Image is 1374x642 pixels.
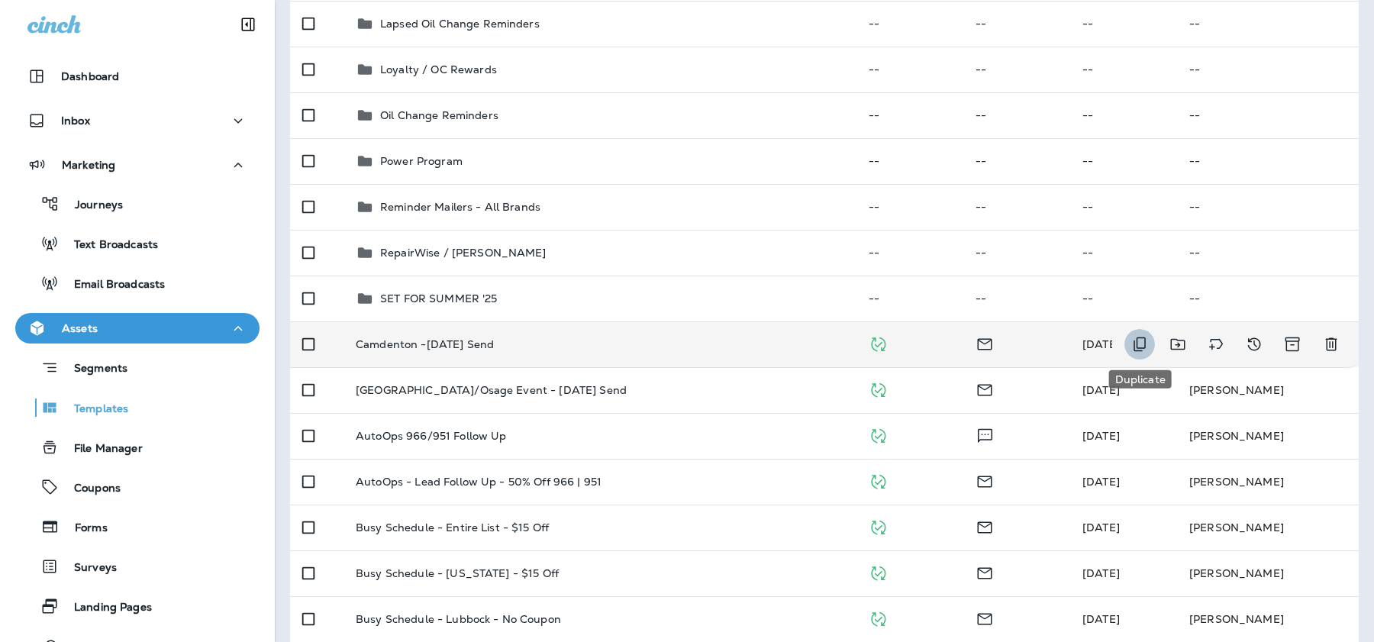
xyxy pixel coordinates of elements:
[380,18,540,30] p: Lapsed Oil Change Reminders
[1082,566,1120,580] span: Brookelynn Miller
[1177,1,1359,47] td: --
[60,198,123,213] p: Journeys
[59,362,127,377] p: Segments
[976,473,994,487] span: Email
[1124,329,1155,360] button: Duplicate
[1177,184,1359,230] td: --
[356,521,549,534] p: Busy Schedule - Entire List - $15 Off
[59,442,143,456] p: File Manager
[380,201,540,213] p: Reminder Mailers - All Brands
[976,519,994,533] span: Email
[976,611,994,624] span: Email
[1070,1,1177,47] td: --
[1177,550,1359,596] td: [PERSON_NAME]
[1070,138,1177,184] td: --
[59,561,117,576] p: Surveys
[1177,596,1359,642] td: [PERSON_NAME]
[1070,92,1177,138] td: --
[61,115,90,127] p: Inbox
[15,227,260,260] button: Text Broadcasts
[869,473,888,487] span: Published
[15,188,260,220] button: Journeys
[1177,47,1359,92] td: --
[869,336,888,350] span: Published
[1239,329,1269,360] button: View Changelog
[856,138,963,184] td: --
[59,601,152,615] p: Landing Pages
[59,482,121,496] p: Coupons
[380,292,498,305] p: SET FOR SUMMER '25
[869,427,888,441] span: Published
[856,92,963,138] td: --
[62,322,98,334] p: Assets
[1277,329,1308,360] button: Archive
[15,150,260,180] button: Marketing
[1070,276,1177,321] td: --
[1082,612,1120,626] span: Andrea Alcala
[380,247,547,259] p: RepairWise / [PERSON_NAME]
[15,313,260,344] button: Assets
[15,351,260,384] button: Segments
[963,47,1070,92] td: --
[15,550,260,582] button: Surveys
[1070,230,1177,276] td: --
[380,63,497,76] p: Loyalty / OC Rewards
[15,511,260,543] button: Forms
[869,611,888,624] span: Published
[59,238,158,253] p: Text Broadcasts
[963,1,1070,47] td: --
[356,476,602,488] p: AutoOps - Lead Follow Up - 50% Off 966 | 951
[1082,521,1120,534] span: Brookelynn Miller
[869,565,888,579] span: Published
[1070,47,1177,92] td: --
[1177,138,1359,184] td: --
[356,338,494,350] p: Camdenton -[DATE] Send
[59,278,165,292] p: Email Broadcasts
[1082,429,1120,443] span: Brookelynn Miller
[869,382,888,395] span: Published
[15,392,260,424] button: Templates
[1082,383,1120,397] span: Andrea Alcala
[976,565,994,579] span: Email
[380,155,463,167] p: Power Program
[356,430,507,442] p: AutoOps 966/951 Follow Up
[976,382,994,395] span: Email
[1201,329,1231,360] button: Add tags
[1177,276,1359,321] td: --
[963,230,1070,276] td: --
[356,613,561,625] p: Busy Schedule - Lubbock - No Coupon
[356,567,559,579] p: Busy Schedule - [US_STATE] - $15 Off
[856,1,963,47] td: --
[963,138,1070,184] td: --
[15,61,260,92] button: Dashboard
[856,47,963,92] td: --
[380,109,498,121] p: Oil Change Reminders
[856,230,963,276] td: --
[15,105,260,136] button: Inbox
[15,590,260,622] button: Landing Pages
[59,402,128,417] p: Templates
[15,431,260,463] button: File Manager
[963,92,1070,138] td: --
[1070,184,1177,230] td: --
[227,9,269,40] button: Collapse Sidebar
[1177,505,1359,550] td: [PERSON_NAME]
[1177,367,1359,413] td: [PERSON_NAME]
[60,521,108,536] p: Forms
[869,519,888,533] span: Published
[856,276,963,321] td: --
[1316,329,1347,360] button: Delete
[963,276,1070,321] td: --
[963,184,1070,230] td: --
[1177,459,1359,505] td: [PERSON_NAME]
[356,384,627,396] p: [GEOGRAPHIC_DATA]/Osage Event - [DATE] Send
[15,267,260,299] button: Email Broadcasts
[1082,475,1120,489] span: Brookelynn Miller
[976,336,994,350] span: Email
[1109,370,1172,389] div: Duplicate
[1177,413,1359,459] td: [PERSON_NAME]
[62,159,115,171] p: Marketing
[15,471,260,503] button: Coupons
[856,184,963,230] td: --
[976,427,995,441] span: Text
